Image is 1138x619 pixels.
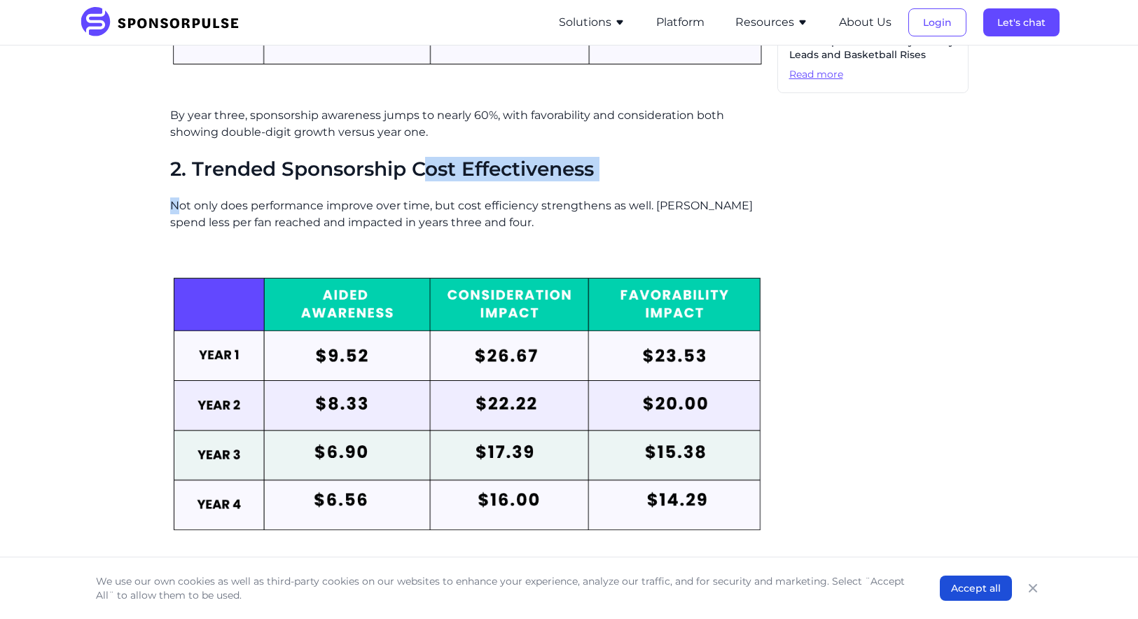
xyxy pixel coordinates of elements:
[170,197,766,231] p: Not only does performance improve over time, but cost efficiency strengthens as well. [PERSON_NAM...
[656,14,705,31] button: Platform
[96,574,912,602] p: We use our own cookies as well as third-party cookies on our websites to enhance your experience,...
[170,107,766,141] p: By year three, sponsorship awareness jumps to nearly 60%, with favorability and consideration bot...
[839,14,891,31] button: About Us
[983,8,1060,36] button: Let's chat
[170,157,594,181] span: 2. Trended Sponsorship Cost Effectiveness
[789,68,957,82] span: Read more
[1023,578,1043,598] button: Close
[940,576,1012,601] button: Accept all
[839,16,891,29] a: About Us
[1068,552,1138,619] iframe: Chat Widget
[656,16,705,29] a: Platform
[559,14,625,31] button: Solutions
[735,14,808,31] button: Resources
[79,7,249,38] img: SponsorPulse
[908,8,966,36] button: Login
[908,16,966,29] a: Login
[983,16,1060,29] a: Let's chat
[170,259,766,546] img: Trended Sponsorship Cost Effectiveness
